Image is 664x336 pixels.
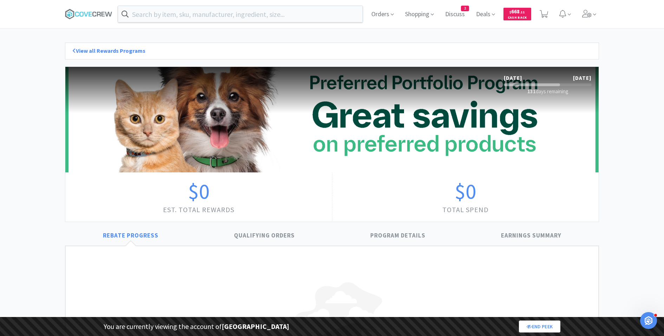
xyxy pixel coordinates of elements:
[461,6,469,11] span: 2
[509,8,525,15] span: 668
[72,47,145,54] a: View all Rewards Programs
[104,321,289,332] p: You are currently viewing the account of
[504,74,522,82] h2: [DATE]
[504,87,592,96] p: days remaining
[519,321,560,332] a: End Peek
[442,179,489,204] h2: $0
[118,6,363,22] input: Search by item, sku, manufacturer, ingredient, size...
[573,74,592,82] h2: [DATE]
[370,232,425,239] span: Program Details
[501,232,561,239] span: Earnings Summary
[163,204,234,215] h3: est. Total Rewards
[508,16,527,20] span: Cash Back
[527,88,536,95] strong: 131
[103,232,158,239] span: Rebate Progress
[234,232,295,239] span: Qualifying Orders
[640,312,657,329] iframe: Intercom live chat
[520,10,525,14] span: . 11
[222,322,289,331] strong: [GEOGRAPHIC_DATA]
[442,11,468,18] a: Discuss2
[442,204,489,215] h3: Total Spend
[163,179,234,204] h2: $0
[509,10,511,14] span: $
[503,5,531,24] a: $668.11Cash Back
